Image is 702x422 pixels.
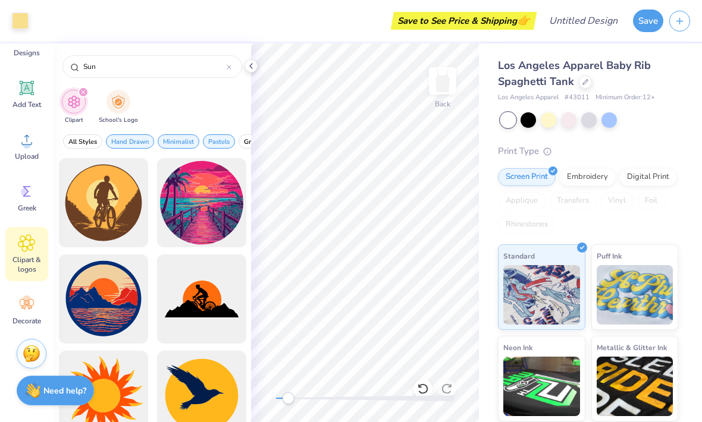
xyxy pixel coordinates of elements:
img: Standard [503,265,580,325]
button: filter button [62,90,86,125]
span: 👉 [517,13,530,27]
span: Neon Ink [503,341,532,354]
span: Clipart [65,116,83,125]
span: Upload [15,152,39,161]
button: filter button [106,134,154,149]
div: Rhinestones [498,216,556,234]
div: Save to See Price & Shipping [394,12,534,30]
span: School's Logo [99,116,138,125]
span: Minimum Order: 12 + [596,93,655,103]
div: Vinyl [600,192,634,210]
button: Save [633,10,663,32]
button: filter button [99,90,138,125]
span: Clipart & logos [7,255,46,274]
div: Screen Print [498,168,556,186]
img: Back [431,69,455,93]
img: School's Logo Image [112,95,125,109]
div: Back [435,99,450,109]
div: Accessibility label [282,392,294,404]
img: Neon Ink [503,357,580,416]
span: Add Text [12,100,41,109]
div: filter for School's Logo [99,90,138,125]
img: Puff Ink [597,265,673,325]
strong: Need help? [43,385,86,396]
button: filter button [63,134,102,149]
span: Greek [18,203,36,213]
input: Untitled Design [540,9,627,33]
span: Los Angeles Apparel [498,93,559,103]
span: Designs [14,48,40,58]
div: Foil [637,192,665,210]
input: Try "Stars" [82,61,227,73]
span: Metallic & Glitter Ink [597,341,667,354]
div: filter for Clipart [62,90,86,125]
span: Standard [503,250,535,262]
button: filter button [239,134,306,149]
div: Digital Print [619,168,677,186]
img: Metallic & Glitter Ink [597,357,673,416]
div: Transfers [549,192,597,210]
span: Los Angeles Apparel Baby Rib Spaghetti Tank [498,58,651,89]
div: Print Type [498,144,678,158]
span: Hand Drawn [111,137,149,146]
div: Applique [498,192,546,210]
button: filter button [158,134,199,149]
span: Minimalist [163,137,194,146]
span: Decorate [12,316,41,326]
span: Puff Ink [597,250,622,262]
span: Pastels [208,137,230,146]
span: # 43011 [565,93,590,103]
span: Grunge Streetwear [244,137,301,146]
span: All Styles [68,137,97,146]
div: Embroidery [559,168,616,186]
img: Clipart Image [67,95,81,109]
button: filter button [203,134,235,149]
